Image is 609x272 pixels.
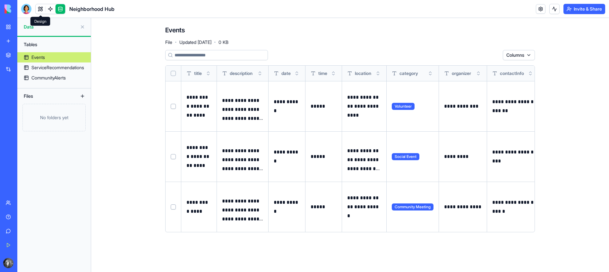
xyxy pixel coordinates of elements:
span: File [165,39,172,45]
a: Events [17,52,91,62]
span: · [175,37,177,47]
button: Toggle sort [294,70,300,77]
span: location [355,70,371,77]
a: ServiceRecommendations [17,62,91,73]
div: CommunityAlerts [31,75,66,81]
button: Invite & Share [563,4,605,14]
a: No folders yet [17,104,91,131]
span: Community Meeting [392,203,433,210]
span: category [399,70,418,77]
img: logo [4,4,44,13]
button: Toggle sort [527,70,534,77]
button: Toggle sort [427,70,433,77]
span: title [194,70,202,77]
a: CommunityAlerts [17,73,91,83]
button: Select row [171,104,176,109]
div: Tables [21,39,88,50]
button: Toggle sort [375,70,381,77]
span: time [318,70,327,77]
span: Updated [DATE] [179,39,211,45]
button: Select row [171,154,176,159]
span: Neighborhood Hub [69,5,115,13]
button: Toggle sort [330,70,337,77]
button: Columns [503,50,535,60]
button: Toggle sort [475,70,482,77]
button: Toggle sort [257,70,263,77]
span: · [214,37,216,47]
span: contactInfo [500,70,524,77]
div: Events [31,54,45,61]
div: Files [21,91,72,101]
span: Volunteer [392,103,415,110]
span: Social Event [392,153,419,160]
button: Toggle sort [205,70,211,77]
div: No folders yet [22,104,86,131]
h4: Events [165,26,185,35]
div: Design [30,17,50,26]
span: description [230,70,253,77]
span: organizer [452,70,471,77]
button: Select all [171,71,176,76]
img: ACg8ocLe9Hg-4nrRnNKFSEUDRH_81iZdge5_GJMo6E7DkAtXgDoZZdfS2A=s96-c [3,258,13,268]
span: 0 KB [219,39,228,45]
span: date [281,70,291,77]
button: Select row [171,204,176,210]
div: ServiceRecommendations [31,64,84,71]
span: Data [24,24,77,30]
